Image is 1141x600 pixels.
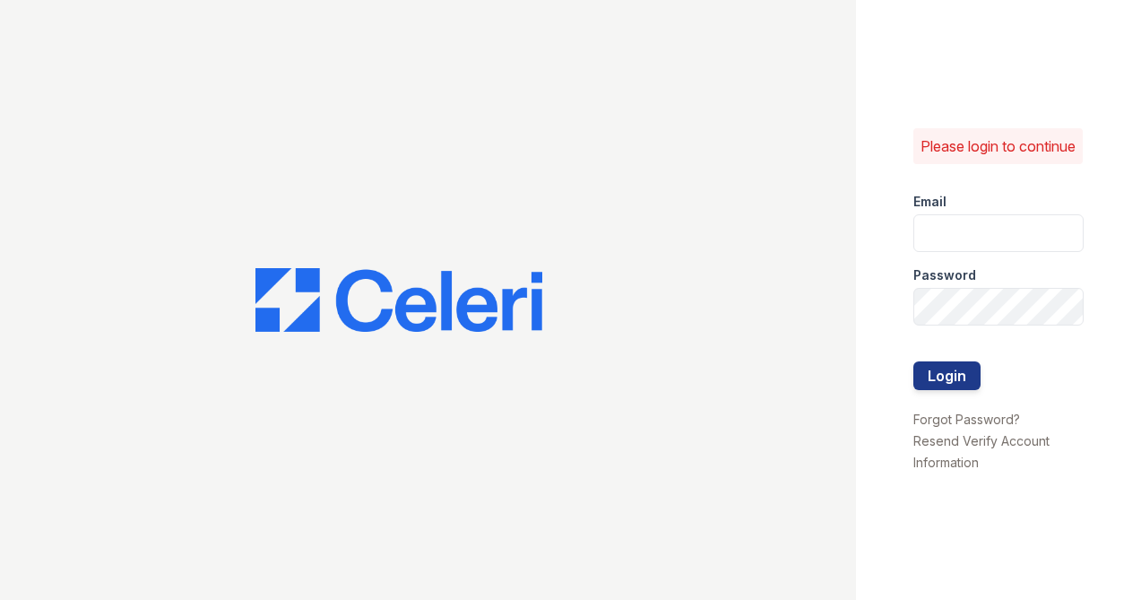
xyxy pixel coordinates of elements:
img: CE_Logo_Blue-a8612792a0a2168367f1c8372b55b34899dd931a85d93a1a3d3e32e68fde9ad4.png [255,268,542,333]
p: Please login to continue [921,135,1076,157]
a: Forgot Password? [913,412,1020,427]
label: Email [913,193,947,211]
label: Password [913,266,976,284]
a: Resend Verify Account Information [913,433,1050,470]
button: Login [913,361,981,390]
